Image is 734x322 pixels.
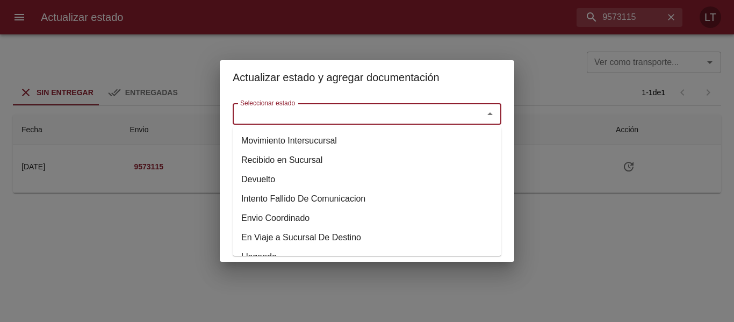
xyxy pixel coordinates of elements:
li: Envio Coordinado [233,209,501,228]
li: Llegando [233,247,501,267]
li: Movimiento Intersucursal [233,131,501,151]
li: En Viaje a Sucursal De Destino [233,228,501,247]
li: Intento Fallido De Comunicacion [233,189,501,209]
button: Close [483,106,498,121]
li: Devuelto [233,170,501,189]
h2: Actualizar estado y agregar documentación [233,69,501,86]
li: Recibido en Sucursal [233,151,501,170]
